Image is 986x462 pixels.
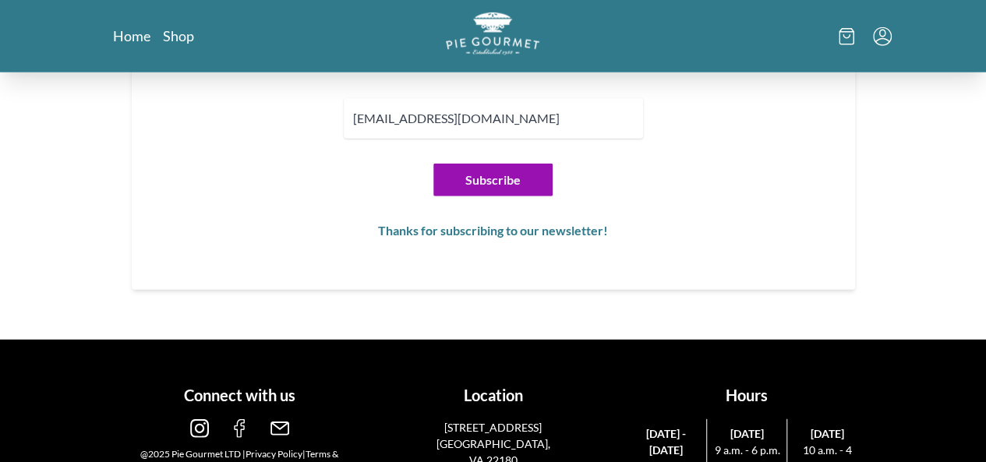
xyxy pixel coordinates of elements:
[190,419,209,438] img: instagram
[626,383,867,407] h1: Hours
[246,448,302,460] a: Privacy Policy
[373,383,613,407] h1: Location
[190,425,209,440] a: instagram
[446,12,539,55] img: logo
[344,98,643,139] input: Email
[713,425,780,442] span: [DATE]
[873,27,892,46] button: Menu
[182,221,805,240] h1: Thanks for subscribing to our newsletter!
[632,425,700,458] span: [DATE] - [DATE]
[446,12,539,60] a: Logo
[793,425,861,442] span: [DATE]
[270,425,289,440] a: email
[119,383,360,407] h1: Connect with us
[713,442,780,458] span: 9 a.m. - 6 p.m.
[163,26,194,45] a: Shop
[433,419,553,436] p: [STREET_ADDRESS]
[270,419,289,438] img: email
[230,425,249,440] a: facebook
[113,26,150,45] a: Home
[230,419,249,438] img: facebook
[433,164,553,196] button: Subscribe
